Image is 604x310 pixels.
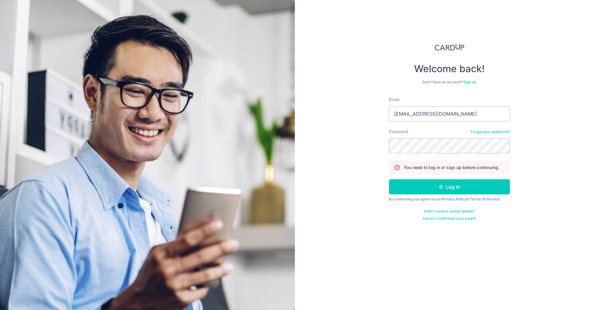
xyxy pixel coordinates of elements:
[435,43,464,51] img: CardUp Logo
[463,80,476,84] a: Sign up
[471,129,510,134] a: Forgot your password?
[404,165,499,171] p: You need to log in or sign up before continuing.
[424,209,475,214] a: Didn't receive unlock details?
[470,197,500,201] a: Terms Of Service
[389,106,510,121] input: Enter your Email
[442,197,467,201] a: Privacy Policy
[423,216,476,221] a: Haven't confirmed your email?
[389,129,408,135] label: Password
[389,63,510,75] h4: Welcome back!
[389,97,399,103] label: Email
[389,197,510,202] div: By continuing you agree to our &
[389,179,510,194] button: Log in
[389,80,510,85] div: Don’t have an account?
